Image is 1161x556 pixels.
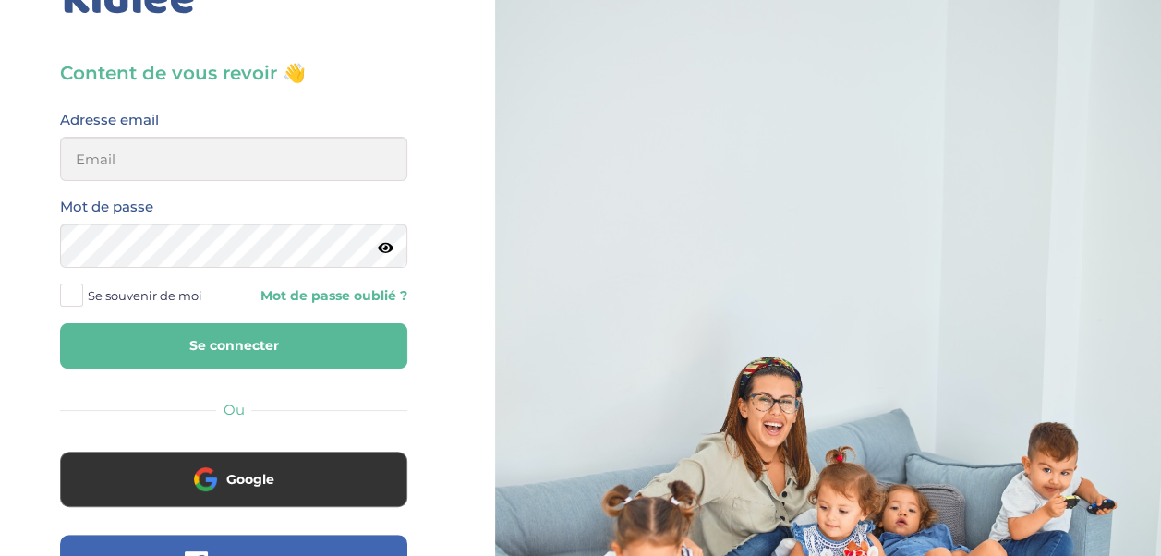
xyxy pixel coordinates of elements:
a: Mot de passe oublié ? [248,287,407,305]
button: Google [60,452,407,507]
a: Google [60,483,407,501]
label: Adresse email [60,108,159,132]
h3: Content de vous revoir 👋 [60,60,407,86]
span: Ou [224,401,245,418]
span: Se souvenir de moi [88,284,202,308]
label: Mot de passe [60,195,153,219]
button: Se connecter [60,323,407,369]
img: google.png [194,467,217,490]
span: Google [226,470,274,489]
input: Email [60,137,407,181]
